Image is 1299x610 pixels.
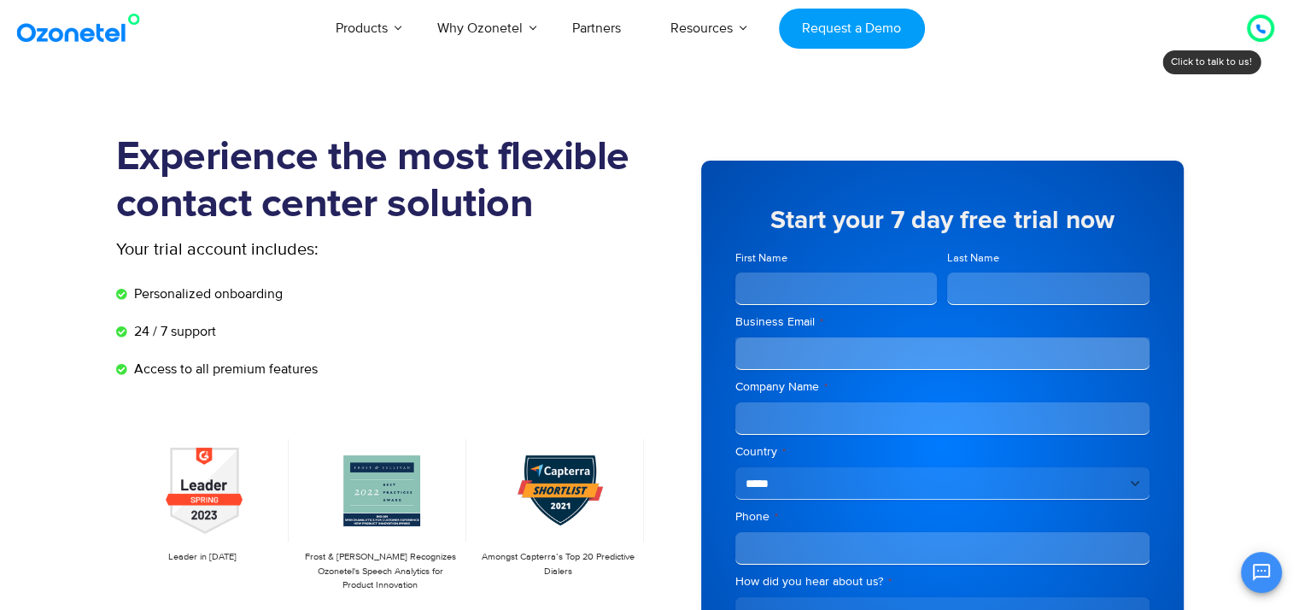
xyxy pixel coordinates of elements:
[1241,552,1282,593] button: Open chat
[735,573,1150,590] label: How did you hear about us?
[116,134,650,228] h1: Experience the most flexible contact center solution
[130,321,216,342] span: 24 / 7 support
[480,550,635,578] p: Amongst Capterra’s Top 20 Predictive Dialers
[735,208,1150,233] h5: Start your 7 day free trial now
[116,237,522,262] p: Your trial account includes:
[125,550,280,565] p: Leader in [DATE]
[735,378,1150,396] label: Company Name
[947,250,1150,267] label: Last Name
[779,9,925,49] a: Request a Demo
[302,550,458,593] p: Frost & [PERSON_NAME] Recognizes Ozonetel's Speech Analytics for Product Innovation
[130,359,318,379] span: Access to all premium features
[735,250,938,267] label: First Name
[735,443,1150,460] label: Country
[735,508,1150,525] label: Phone
[130,284,283,304] span: Personalized onboarding
[735,314,1150,331] label: Business Email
